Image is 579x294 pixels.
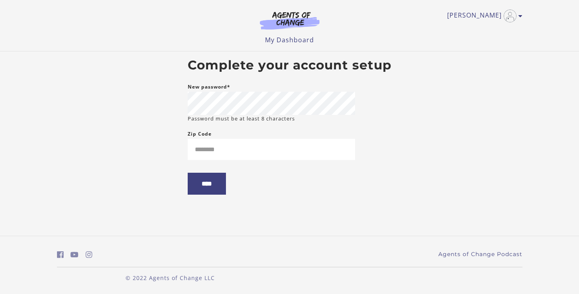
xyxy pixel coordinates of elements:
[57,251,64,258] i: https://www.facebook.com/groups/aswbtestprep (Open in a new window)
[86,251,92,258] i: https://www.instagram.com/agentsofchangeprep/ (Open in a new window)
[57,274,283,282] p: © 2022 Agents of Change LLC
[188,58,392,73] h2: Complete your account setup
[188,82,230,92] label: New password*
[71,251,79,258] i: https://www.youtube.com/c/AgentsofChangeTestPrepbyMeaganMitchell (Open in a new window)
[265,36,314,44] a: My Dashboard
[188,115,295,122] small: Password must be at least 8 characters
[86,249,92,260] a: https://www.instagram.com/agentsofchangeprep/ (Open in a new window)
[71,249,79,260] a: https://www.youtube.com/c/AgentsofChangeTestPrepbyMeaganMitchell (Open in a new window)
[188,129,212,139] label: Zip Code
[447,10,518,22] a: Toggle menu
[438,250,522,258] a: Agents of Change Podcast
[57,249,64,260] a: https://www.facebook.com/groups/aswbtestprep (Open in a new window)
[251,11,328,30] img: Agents of Change Logo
